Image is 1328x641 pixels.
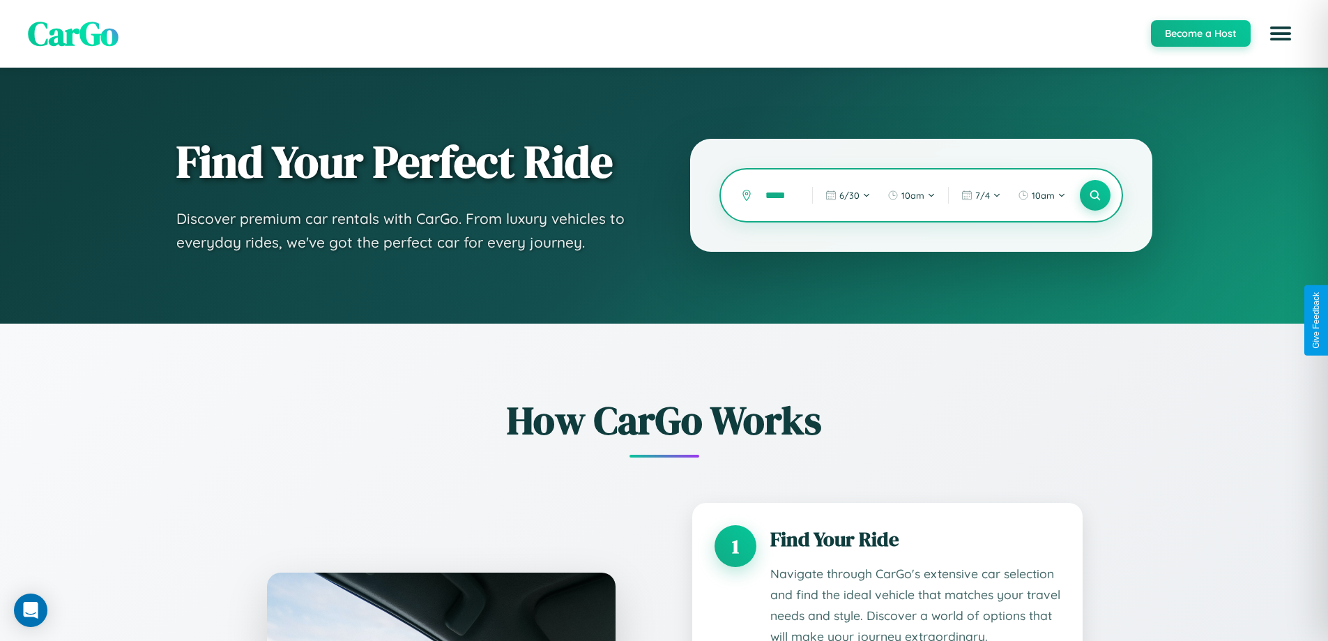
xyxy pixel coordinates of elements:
span: 10am [1032,190,1055,201]
button: Open menu [1261,14,1300,53]
button: 7/4 [954,184,1008,206]
p: Discover premium car rentals with CarGo. From luxury vehicles to everyday rides, we've got the pe... [176,207,634,254]
button: 10am [1011,184,1073,206]
span: 10am [901,190,924,201]
h1: Find Your Perfect Ride [176,137,634,186]
h3: Find Your Ride [770,525,1060,553]
span: 6 / 30 [839,190,860,201]
div: Give Feedback [1311,292,1321,349]
div: 1 [715,525,756,567]
button: 6/30 [818,184,878,206]
h2: How CarGo Works [246,393,1083,447]
span: 7 / 4 [975,190,990,201]
button: 10am [880,184,942,206]
span: CarGo [28,10,119,56]
button: Become a Host [1151,20,1251,47]
div: Open Intercom Messenger [14,594,47,627]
